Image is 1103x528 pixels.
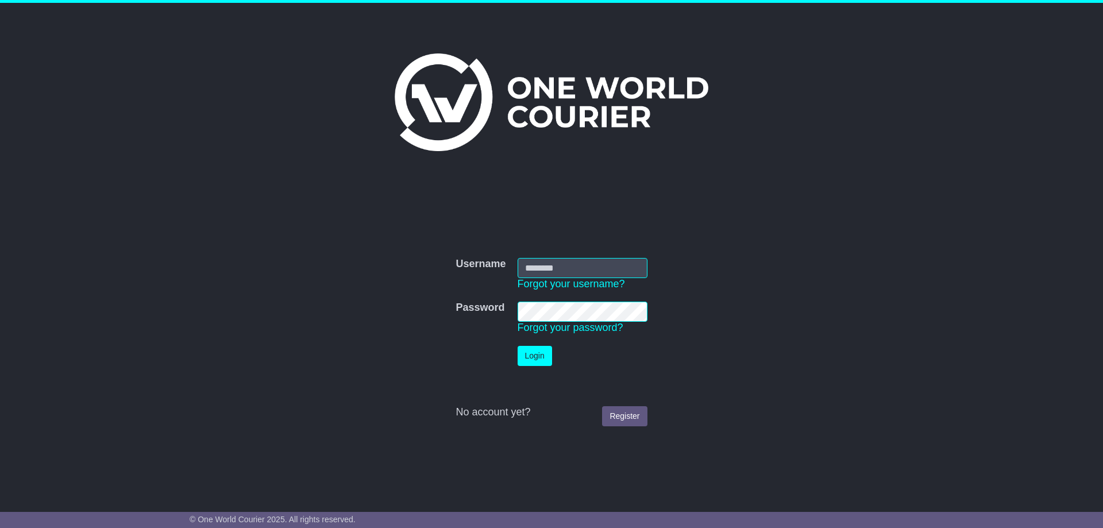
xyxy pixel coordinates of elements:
span: © One World Courier 2025. All rights reserved. [190,515,356,524]
div: No account yet? [456,406,647,419]
a: Register [602,406,647,426]
label: Username [456,258,506,271]
a: Forgot your password? [518,322,623,333]
button: Login [518,346,552,366]
a: Forgot your username? [518,278,625,290]
img: One World [395,53,708,151]
label: Password [456,302,504,314]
